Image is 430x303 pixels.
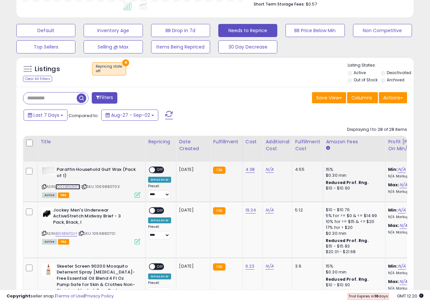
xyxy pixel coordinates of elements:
[245,138,260,145] div: Cost
[40,138,143,145] div: Title
[245,166,255,173] a: 4.38
[326,263,380,269] div: 15%
[148,281,171,295] div: Preset:
[148,177,171,183] div: Amazon AI
[398,207,406,213] a: N/A
[326,238,369,243] b: Reduced Prof. Rng.
[388,166,398,172] b: Min:
[148,184,171,199] div: Preset:
[326,269,380,275] div: $0.30 min
[56,293,84,299] a: Terms of Use
[96,69,123,73] div: off
[24,110,68,121] button: Last 7 Days
[326,219,380,225] div: 10% for >= $15 & <= $20
[92,92,117,104] button: Filters
[58,192,69,198] span: FBA
[148,225,171,239] div: Preset:
[16,24,75,37] button: Default
[326,282,380,288] div: $10 - $10.90
[326,145,330,151] small: Amazon Fees.
[388,182,400,188] b: Max:
[326,186,380,191] div: $10 - $10.90
[96,64,123,74] span: Repricing state :
[151,24,210,37] button: BB Drop in 7d
[326,167,380,172] div: 15%
[397,293,423,299] span: 2025-09-10 12:20 GMT
[400,278,407,285] a: N/A
[326,213,380,219] div: 5% for >= $0 & <= $14.99
[400,222,407,229] a: N/A
[312,92,346,103] button: Save View
[398,166,406,173] a: N/A
[84,24,143,37] button: Inventory Age
[351,94,372,101] span: Columns
[179,207,205,213] div: [DATE]
[68,112,99,119] span: Compared to:
[42,207,51,220] img: 31qvJ8hHWuL._SL40_.jpg
[387,77,404,83] label: Archived
[387,70,411,75] label: Deactivated
[326,276,369,282] b: Reduced Prof. Rng.
[101,110,158,121] button: Aug-27 - Sep-02
[179,138,207,152] div: Date Created
[35,65,60,74] h5: Listings
[42,167,55,175] img: 31CDTAJavPL._SL40_.jpg
[23,76,52,82] div: Clear All Filters
[306,1,317,7] span: $0.57
[111,112,150,118] span: Aug-27 - Sep-02
[326,231,380,236] div: $0.30 min
[151,40,210,53] button: Items Being Repriced
[155,264,166,269] span: OFF
[42,207,140,244] div: ASIN:
[179,263,205,269] div: [DATE]
[388,278,400,285] b: Max:
[353,24,412,37] button: Non Competitive
[148,138,173,145] div: Repricing
[347,92,378,103] button: Columns
[213,167,225,174] small: FBA
[148,273,171,279] div: Amazon AI
[53,207,133,227] b: Jockey Men's Underwear ActiveStretch Midway Brief - 3 Pack, Black, l
[155,208,166,213] span: OFF
[122,59,129,66] button: ×
[295,138,320,152] div: Fulfillment Cost
[148,217,171,223] div: Amazon AI
[379,92,407,103] button: Actions
[179,167,205,172] div: [DATE]
[218,40,277,53] button: 30 Day Decrease
[326,225,380,231] div: 17% for > $20
[218,24,277,37] button: Needs to Reprice
[213,207,225,214] small: FBA
[326,244,380,249] div: $15 - $15.83
[84,40,143,53] button: Selling @ Max
[155,167,166,173] span: OFF
[55,184,80,190] a: B00D8N3NT6
[398,263,406,270] a: N/A
[354,70,366,75] label: Active
[213,138,240,145] div: Fulfillment
[265,166,273,173] a: N/A
[85,293,114,299] a: Privacy Policy
[374,293,379,299] b: 10
[348,293,388,299] span: Trial Expires in days
[388,263,398,269] b: Min:
[326,138,382,145] div: Amazon Fees
[265,207,273,213] a: N/A
[245,263,255,270] a: 6.23
[285,24,344,37] button: BB Price Below Min
[78,231,115,236] span: | SKU: 1069880701
[42,167,140,197] div: ASIN:
[388,222,400,229] b: Max:
[326,180,369,185] b: Reduced Prof. Rng.
[388,207,398,213] b: Min:
[16,40,75,53] button: Top Sellers
[400,182,407,188] a: N/A
[265,263,273,270] a: N/A
[326,207,380,213] div: $10 - $10.76
[42,192,57,198] span: All listings currently available for purchase on Amazon
[326,172,380,178] div: $0.30 min
[347,127,407,133] div: Displaying 1 to 28 of 28 items
[7,293,30,299] strong: Copyright
[295,167,318,172] div: 4.55
[348,62,414,69] p: Listing States:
